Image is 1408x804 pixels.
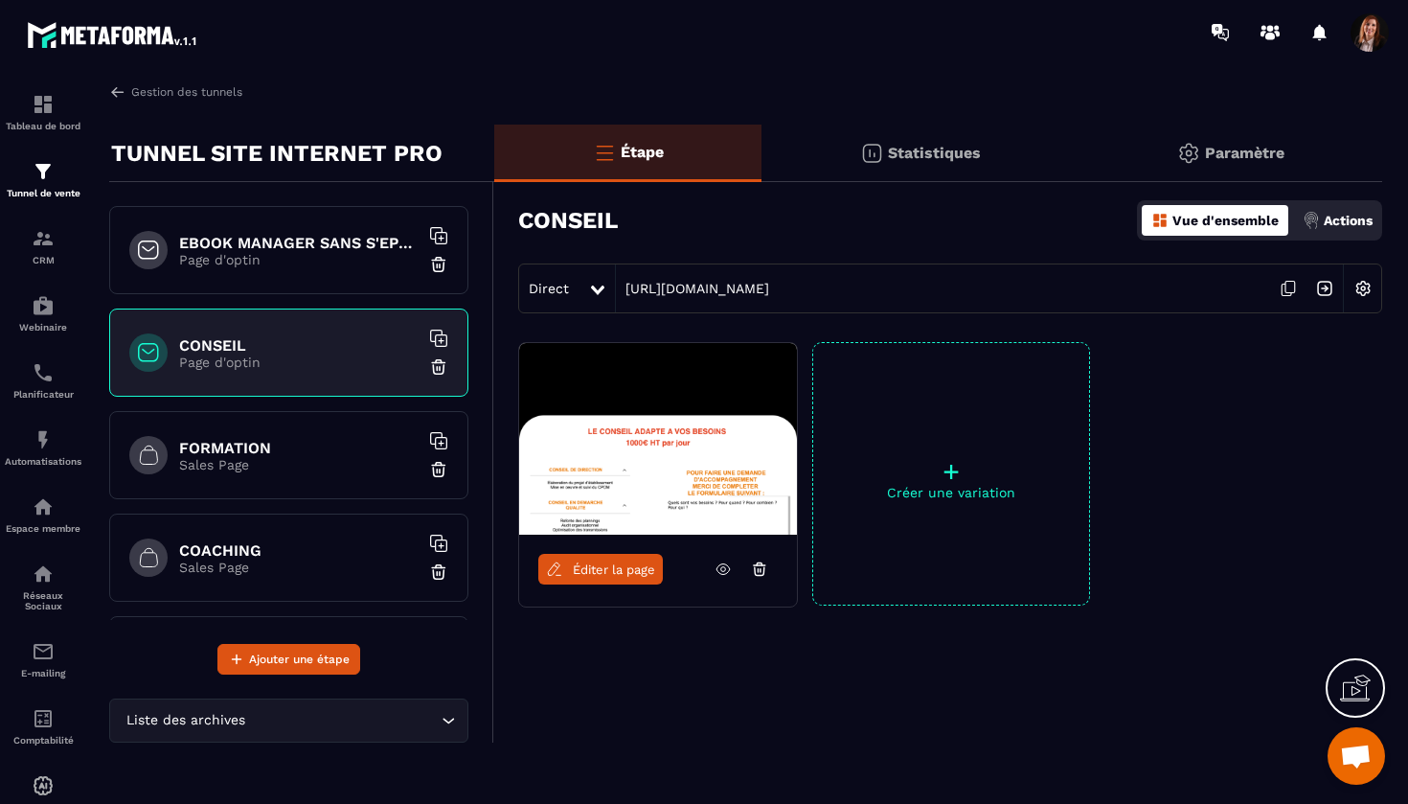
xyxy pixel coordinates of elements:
img: formation [32,227,55,250]
a: formationformationTunnel de vente [5,146,81,213]
p: Réseaux Sociaux [5,590,81,611]
p: Webinaire [5,322,81,333]
img: trash [429,563,448,582]
h6: FORMATION [179,439,419,457]
img: trash [429,357,448,377]
a: [URL][DOMAIN_NAME] [616,281,769,296]
p: CRM [5,255,81,265]
h3: CONSEIL [518,207,618,234]
p: Étape [621,143,664,161]
p: Tunnel de vente [5,188,81,198]
img: trash [429,460,448,479]
p: Sales Page [179,457,419,472]
img: setting-gr.5f69749f.svg [1177,142,1200,165]
p: E-mailing [5,668,81,678]
div: Search for option [109,699,468,743]
img: setting-w.858f3a88.svg [1345,270,1381,307]
h6: COACHING [179,541,419,560]
p: Vue d'ensemble [1172,213,1279,228]
img: social-network [32,563,55,586]
img: dashboard-orange.40269519.svg [1151,212,1169,229]
img: actions.d6e523a2.png [1303,212,1320,229]
a: Ouvrir le chat [1328,727,1385,785]
a: Éditer la page [538,554,663,585]
h6: CONSEIL [179,336,419,355]
img: bars-o.4a397970.svg [593,141,616,164]
img: automations [32,495,55,518]
img: email [32,640,55,663]
p: Actions [1324,213,1373,228]
a: automationsautomationsAutomatisations [5,414,81,481]
h6: EBOOK MANAGER SANS S'EPUISER OFFERT [179,234,419,252]
img: accountant [32,707,55,730]
p: Comptabilité [5,735,81,746]
p: Tableau de bord [5,121,81,131]
span: Ajouter une étape [249,650,350,669]
img: scheduler [32,361,55,384]
input: Search for option [249,710,437,731]
img: formation [32,93,55,116]
a: Gestion des tunnels [109,83,242,101]
p: + [813,458,1089,485]
a: formationformationTableau de bord [5,79,81,146]
p: Créer une variation [813,485,1089,500]
img: automations [32,294,55,317]
img: arrow-next.bcc2205e.svg [1306,270,1343,307]
p: Paramètre [1205,144,1284,162]
img: image [519,343,797,535]
p: Sales Page [179,560,419,575]
img: logo [27,17,199,52]
img: trash [429,255,448,274]
img: arrow [109,83,126,101]
img: formation [32,160,55,183]
button: Ajouter une étape [217,644,360,675]
a: formationformationCRM [5,213,81,280]
a: automationsautomationsWebinaire [5,280,81,347]
img: automations [32,428,55,451]
a: automationsautomationsEspace membre [5,481,81,548]
a: schedulerschedulerPlanificateur [5,347,81,414]
a: emailemailE-mailing [5,626,81,693]
p: Page d'optin [179,252,419,267]
img: automations [32,774,55,797]
span: Liste des archives [122,710,249,731]
p: TUNNEL SITE INTERNET PRO [111,134,443,172]
a: accountantaccountantComptabilité [5,693,81,760]
p: Page d'optin [179,355,419,370]
p: Planificateur [5,389,81,400]
p: Automatisations [5,456,81,467]
span: Direct [529,281,569,296]
span: Éditer la page [573,563,655,577]
p: Statistiques [888,144,981,162]
a: social-networksocial-networkRéseaux Sociaux [5,548,81,626]
p: Espace membre [5,523,81,534]
img: stats.20deebd0.svg [860,142,883,165]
